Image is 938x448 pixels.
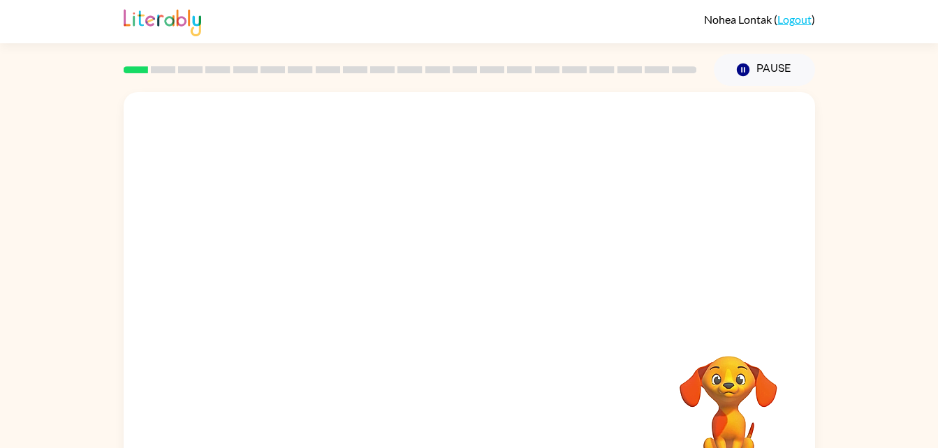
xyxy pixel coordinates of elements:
[704,13,774,26] span: Nohea Lontak
[124,6,201,36] img: Literably
[777,13,812,26] a: Logout
[714,54,815,86] button: Pause
[704,13,815,26] div: ( )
